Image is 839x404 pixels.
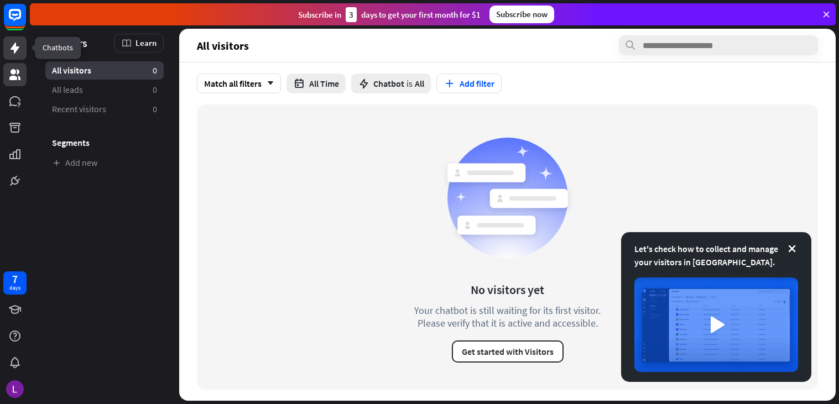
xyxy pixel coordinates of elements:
[153,103,157,115] aside: 0
[45,137,164,148] h3: Segments
[394,304,621,329] div: Your chatbot is still waiting for its first visitor. Please verify that it is active and accessible.
[9,284,20,292] div: days
[373,78,404,89] span: Chatbot
[136,38,157,48] span: Learn
[286,74,346,93] button: All Time
[52,103,106,115] span: Recent visitors
[298,7,481,22] div: Subscribe in days to get your first month for $1
[45,154,164,172] a: Add new
[471,282,544,297] div: No visitors yet
[153,84,157,96] aside: 0
[9,4,42,38] button: Open LiveChat chat widget
[153,65,157,76] aside: 0
[262,80,274,87] i: arrow_down
[52,36,87,49] span: Visitors
[197,74,281,93] div: Match all filters
[436,74,502,93] button: Add filter
[407,78,413,89] span: is
[52,84,83,96] span: All leads
[45,81,164,99] a: All leads 0
[3,271,27,295] a: 7 days
[634,242,798,269] div: Let's check how to collect and manage your visitors in [GEOGRAPHIC_DATA].
[52,65,91,76] span: All visitors
[12,274,18,284] div: 7
[346,7,357,22] div: 3
[489,6,554,23] div: Subscribe now
[452,340,564,363] button: Get started with Visitors
[634,277,798,372] img: image
[197,39,249,52] span: All visitors
[45,100,164,118] a: Recent visitors 0
[415,78,424,89] span: All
